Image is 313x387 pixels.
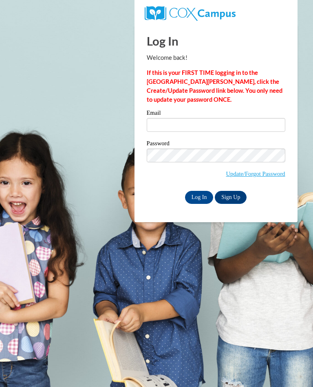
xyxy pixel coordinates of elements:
[145,9,236,16] a: COX Campus
[185,191,214,204] input: Log In
[145,6,236,21] img: COX Campus
[147,69,282,103] strong: If this is your FIRST TIME logging in to the [GEOGRAPHIC_DATA][PERSON_NAME], click the Create/Upd...
[226,171,285,177] a: Update/Forgot Password
[147,33,285,49] h1: Log In
[147,140,285,149] label: Password
[147,110,285,118] label: Email
[147,53,285,62] p: Welcome back!
[215,191,247,204] a: Sign Up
